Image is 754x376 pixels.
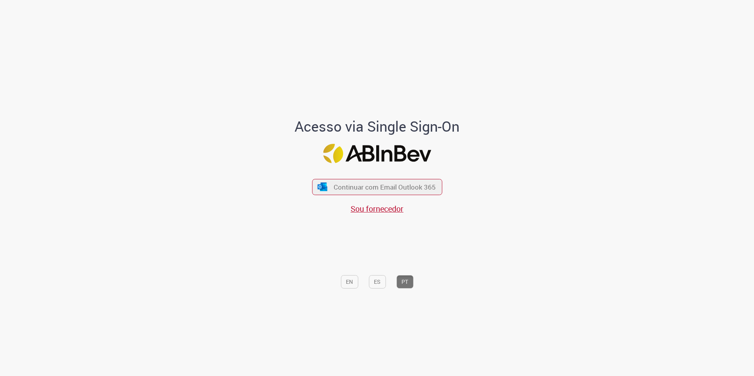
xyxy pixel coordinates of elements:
span: Continuar com Email Outlook 365 [334,182,436,192]
img: Logo ABInBev [323,144,431,163]
button: PT [396,275,413,289]
button: ícone Azure/Microsoft 360 Continuar com Email Outlook 365 [312,179,442,195]
button: EN [341,275,358,289]
img: ícone Azure/Microsoft 360 [317,182,328,191]
button: ES [369,275,386,289]
a: Sou fornecedor [351,203,403,214]
h1: Acesso via Single Sign-On [268,119,487,134]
